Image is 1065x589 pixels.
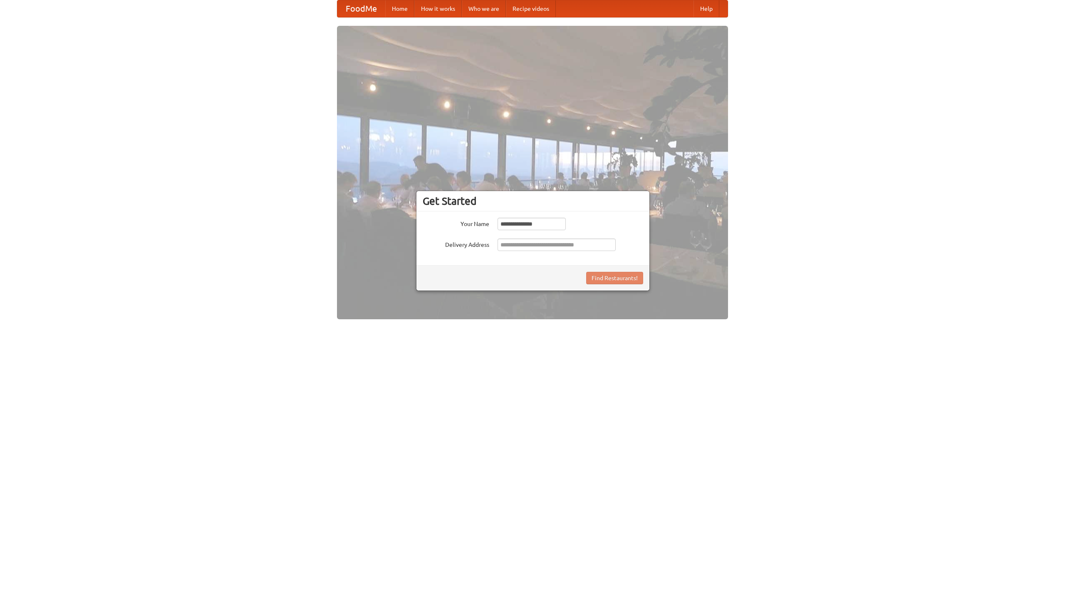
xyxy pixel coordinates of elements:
h3: Get Started [423,195,643,207]
label: Your Name [423,218,489,228]
a: FoodMe [337,0,385,17]
a: Home [385,0,414,17]
label: Delivery Address [423,239,489,249]
a: Recipe videos [506,0,556,17]
a: Help [693,0,719,17]
a: How it works [414,0,462,17]
a: Who we are [462,0,506,17]
button: Find Restaurants! [586,272,643,284]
